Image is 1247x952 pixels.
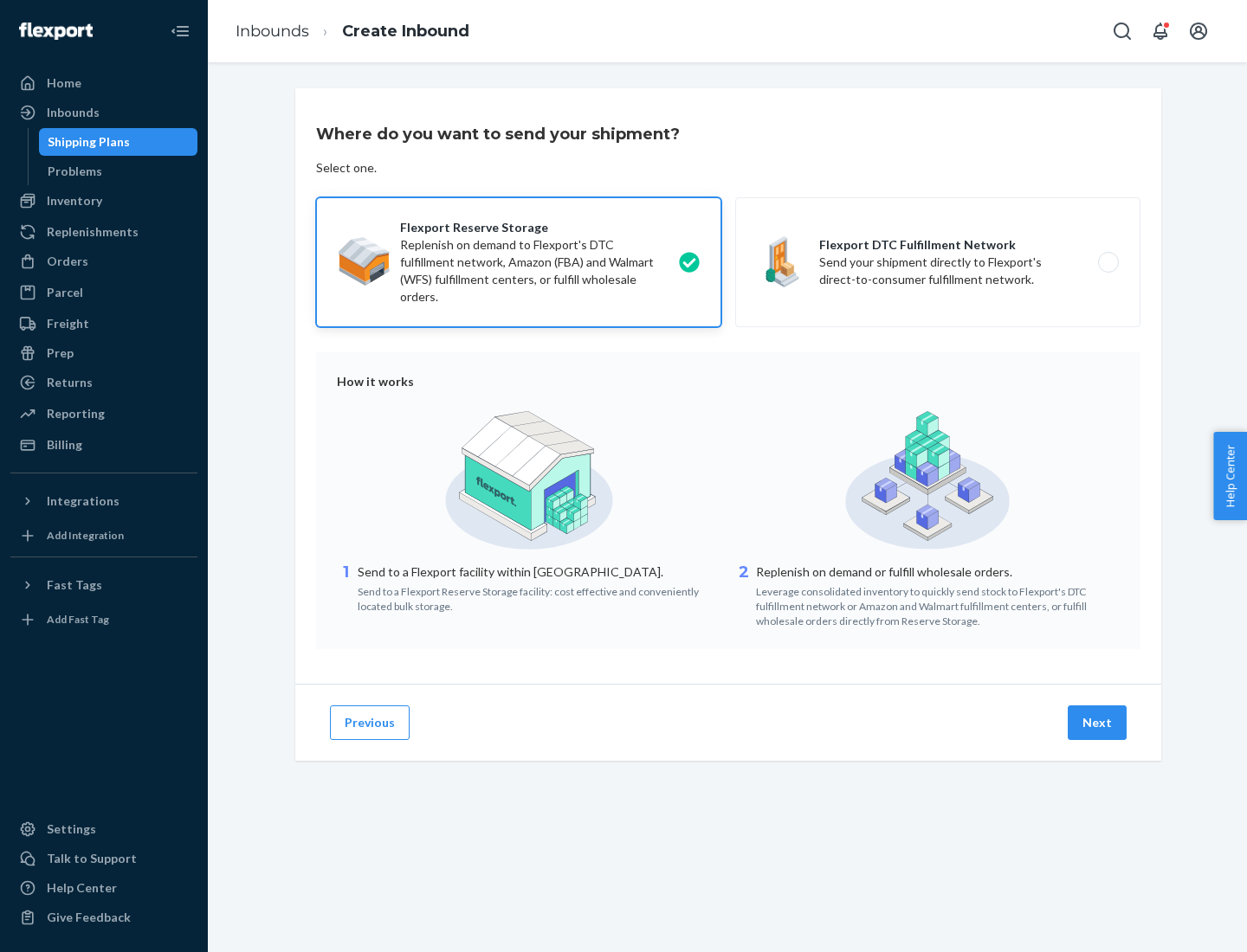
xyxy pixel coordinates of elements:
div: Home [47,74,81,92]
div: Returns [47,374,93,391]
a: Help Center [10,874,197,902]
button: Open notifications [1143,14,1178,48]
a: Reporting [10,400,197,428]
button: Help Center [1213,432,1247,520]
a: Settings [10,815,197,843]
div: Reporting [47,405,105,422]
div: Integrations [47,492,120,510]
button: Open account menu [1181,14,1216,48]
div: Add Integration [47,528,124,543]
div: Problems [48,163,102,180]
div: Inventory [47,192,102,209]
div: Shipping Plans [48,133,130,151]
a: Shipping Plans [39,128,198,156]
div: Settings [47,820,96,838]
a: Add Integration [10,522,197,550]
a: Freight [10,310,197,338]
div: Add Fast Tag [47,612,109,627]
a: Inbounds [10,99,197,126]
button: Integrations [10,487,197,515]
a: Inbounds [236,22,309,41]
div: Prep [47,344,74,362]
div: How it works [337,373,1120,390]
a: Inventory [10,187,197,215]
div: Billing [47,436,82,453]
ol: breadcrumbs [222,6,483,57]
div: Inbounds [47,104,100,121]
a: Billing [10,431,197,459]
div: Freight [47,315,89,332]
a: Talk to Support [10,845,197,872]
a: Replenishments [10,218,197,246]
a: Home [10,69,197,97]
a: Orders [10,248,197,275]
button: Previous [330,705,410,740]
h3: Where do you want to send your shipment? [316,123,680,145]
a: Create Inbound [342,22,469,41]
div: Fast Tags [47,576,102,594]
div: Select one. [316,159,377,177]
a: Prep [10,339,197,367]
div: Orders [47,253,88,270]
div: Replenishments [47,223,139,241]
a: Returns [10,369,197,396]
div: Leverage consolidated inventory to quickly send stock to Flexport's DTC fulfillment network or Am... [756,581,1120,628]
a: Parcel [10,279,197,306]
div: Parcel [47,284,83,301]
button: Close Navigation [163,14,197,48]
div: Help Center [47,879,117,897]
button: Fast Tags [10,571,197,599]
div: Talk to Support [47,850,137,867]
button: Give Feedback [10,904,197,931]
a: Add Fast Tag [10,606,197,634]
p: Send to a Flexport facility within [GEOGRAPHIC_DATA]. [358,563,721,581]
p: Replenish on demand or fulfill wholesale orders. [756,563,1120,581]
a: Problems [39,158,198,185]
div: Send to a Flexport Reserve Storage facility: cost effective and conveniently located bulk storage. [358,581,721,614]
img: Flexport logo [19,23,93,40]
div: 1 [337,562,354,614]
button: Next [1068,705,1127,740]
div: Give Feedback [47,909,131,926]
div: 2 [735,562,753,628]
button: Open Search Box [1105,14,1140,48]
